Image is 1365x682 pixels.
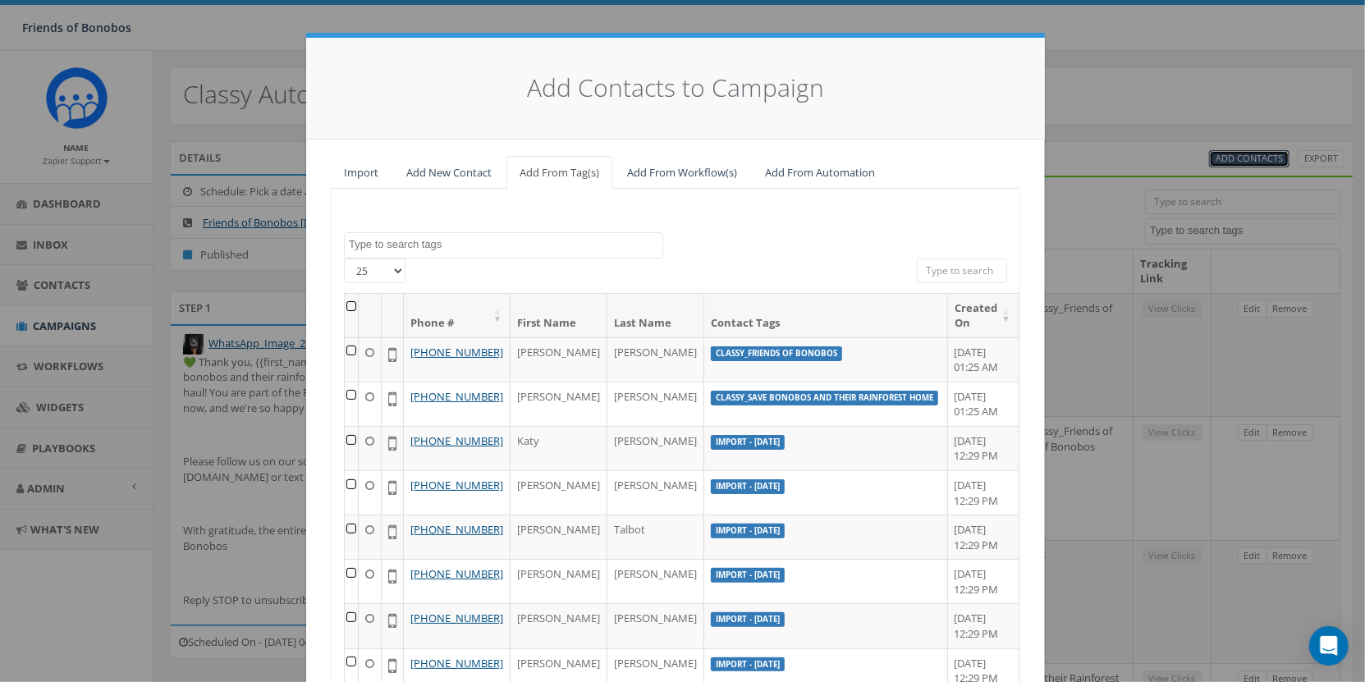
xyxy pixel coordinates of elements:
td: [PERSON_NAME] [511,337,607,382]
label: Import - [DATE] [711,568,785,583]
th: Contact Tags [704,294,948,337]
td: [PERSON_NAME] [607,337,704,382]
h4: Add Contacts to Campaign [331,71,1020,106]
a: [PHONE_NUMBER] [410,611,503,625]
td: [DATE] 12:29 PM [948,559,1019,603]
td: [PERSON_NAME] [607,603,704,648]
label: classy_Friends of Bonobos [711,346,842,361]
label: Import - [DATE] [711,479,785,494]
td: [PERSON_NAME] [607,470,704,515]
td: [PERSON_NAME] [511,515,607,559]
a: Add From Automation [752,156,888,190]
td: [PERSON_NAME] [511,603,607,648]
td: [PERSON_NAME] [511,470,607,515]
a: [PHONE_NUMBER] [410,345,503,359]
label: Import - [DATE] [711,612,785,627]
td: [DATE] 12:29 PM [948,470,1019,515]
th: Last Name [607,294,704,337]
label: Import - [DATE] [711,435,785,450]
a: [PHONE_NUMBER] [410,656,503,671]
th: Phone #: activate to sort column ascending [404,294,511,337]
td: Talbot [607,515,704,559]
td: Katy [511,426,607,470]
td: [DATE] 12:29 PM [948,426,1019,470]
a: Add From Workflow(s) [614,156,750,190]
div: Open Intercom Messenger [1309,626,1349,666]
a: [PHONE_NUMBER] [410,433,503,448]
td: [DATE] 12:29 PM [948,603,1019,648]
a: Add New Contact [393,156,505,190]
a: Add From Tag(s) [506,156,612,190]
td: [PERSON_NAME] [607,426,704,470]
label: Import - [DATE] [711,657,785,672]
th: First Name [511,294,607,337]
textarea: Search [349,237,662,252]
td: [DATE] 12:29 PM [948,515,1019,559]
label: classy_Save Bonobos and their Rainforest Home [711,391,938,405]
td: [PERSON_NAME] [511,559,607,603]
td: [PERSON_NAME] [607,559,704,603]
a: Import [331,156,392,190]
td: [DATE] 01:25 AM [948,382,1019,426]
input: Type to search [917,259,1007,283]
a: [PHONE_NUMBER] [410,522,503,537]
a: [PHONE_NUMBER] [410,389,503,404]
td: [PERSON_NAME] [607,382,704,426]
a: [PHONE_NUMBER] [410,478,503,492]
label: Import - [DATE] [711,524,785,538]
th: Created On: activate to sort column ascending [948,294,1019,337]
a: [PHONE_NUMBER] [410,566,503,581]
td: [DATE] 01:25 AM [948,337,1019,382]
td: [PERSON_NAME] [511,382,607,426]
